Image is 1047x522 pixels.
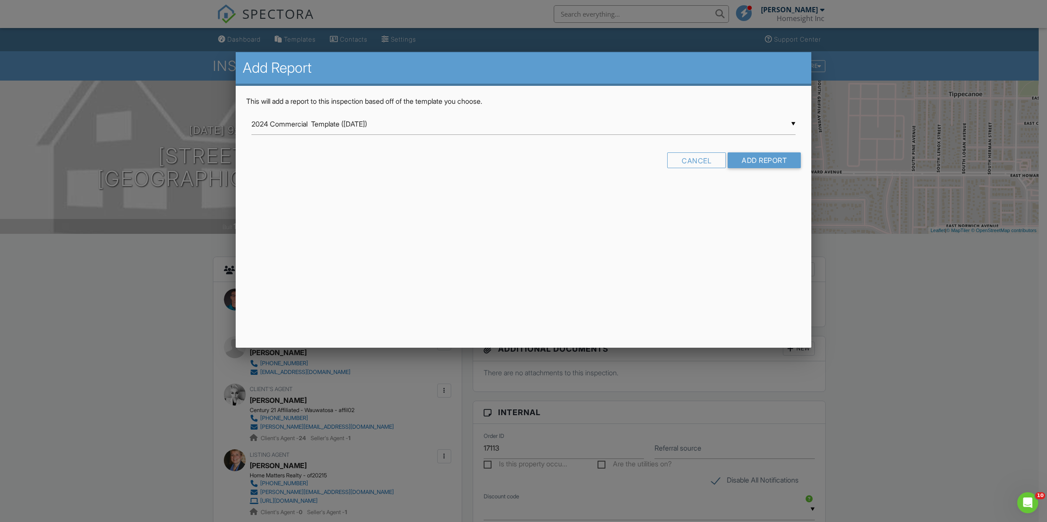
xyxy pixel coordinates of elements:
input: Add Report [728,152,801,168]
div: Cancel [667,152,726,168]
iframe: Intercom live chat [1017,492,1038,513]
span: 10 [1035,492,1045,499]
p: This will add a report to this inspection based off of the template you choose. [246,96,801,106]
h2: Add Report [243,59,805,77]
